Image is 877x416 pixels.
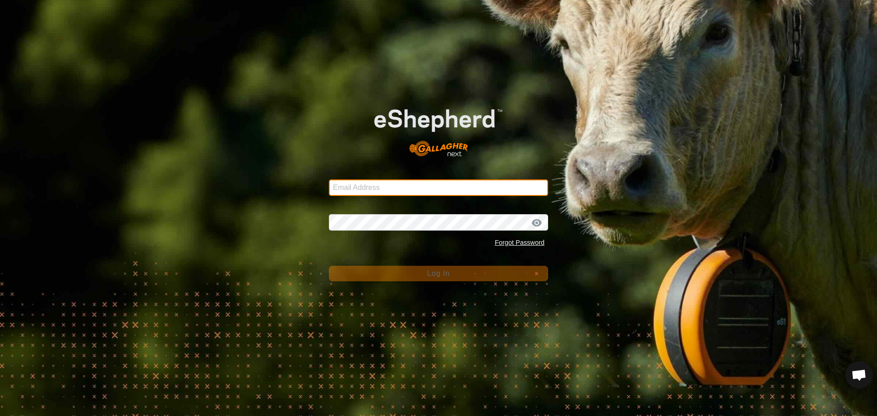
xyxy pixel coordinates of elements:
a: Forgot Password [495,239,544,246]
span: Log In [427,269,449,277]
input: Email Address [329,179,548,196]
button: Log In [329,266,548,281]
div: Open chat [845,361,873,389]
img: E-shepherd Logo [351,91,526,166]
